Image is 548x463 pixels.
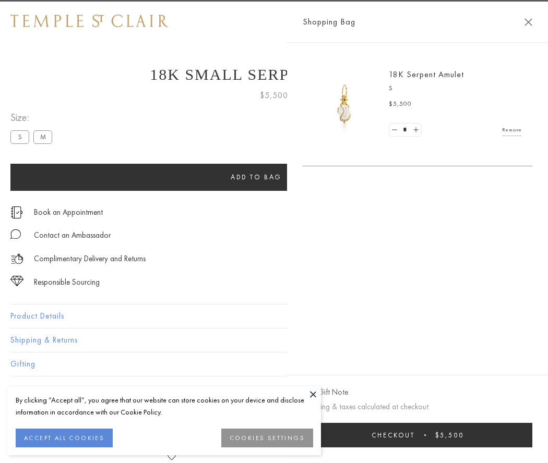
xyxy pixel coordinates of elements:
[372,431,415,440] span: Checkout
[10,206,23,218] img: icon_appointment.svg
[10,164,502,191] button: Add to bag
[303,15,355,29] span: Shopping Bag
[389,99,412,109] span: $5,500
[313,73,376,136] img: P51836-E11SERPPV
[410,124,421,137] a: Set quantity to 2
[10,328,538,352] button: Shipping & Returns
[33,130,52,143] label: M
[221,429,313,447] button: COOKIES SETTINGS
[10,130,29,143] label: S
[16,394,313,418] div: By clicking “Accept all”, you agree that our website can store cookies on your device and disclos...
[10,252,23,265] img: icon_delivery.svg
[10,66,538,83] h1: 18K Small Serpent Amulet
[303,400,532,413] p: Shipping & taxes calculated at checkout
[502,124,522,136] a: Remove
[435,431,464,440] span: $5,500
[34,206,103,218] a: Book an Appointment
[10,229,21,239] img: MessageIcon-01_2.svg
[16,429,113,447] button: ACCEPT ALL COOKIES
[10,15,168,27] img: Temple St. Clair
[303,423,532,447] button: Checkout $5,500
[389,83,522,94] p: S
[231,173,282,181] span: Add to bag
[10,109,56,126] span: Size:
[10,304,538,328] button: Product Details
[389,69,464,80] a: 18K Serpent Amulet
[34,229,111,242] div: Contact an Ambassador
[34,252,146,265] p: Complimentary Delivery and Returns
[389,124,400,137] a: Set quantity to 0
[10,276,23,286] img: icon_sourcing.svg
[303,386,348,399] button: Add Gift Note
[10,352,538,376] button: Gifting
[525,18,532,26] button: Close Shopping Bag
[34,276,100,289] div: Responsible Sourcing
[260,89,288,102] span: $5,500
